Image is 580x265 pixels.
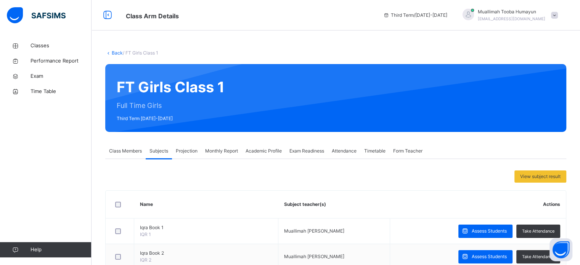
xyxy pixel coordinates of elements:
[284,254,344,259] span: Muallimah [PERSON_NAME]
[472,228,507,234] span: Assess Students
[140,257,151,263] span: IQR 2
[478,8,545,15] span: Muallimah Tooba Humayun
[176,148,198,154] span: Projection
[7,7,66,23] img: safsims
[205,148,238,154] span: Monthly Report
[393,148,423,154] span: Form Teacher
[478,16,545,21] span: [EMAIL_ADDRESS][DOMAIN_NAME]
[126,12,179,20] span: Class Arm Details
[520,173,561,180] span: View subject result
[31,57,92,65] span: Performance Report
[109,148,142,154] span: Class Members
[140,250,272,257] span: Iqra Book 2
[549,238,572,261] button: Open asap
[31,42,92,50] span: Classes
[123,50,158,56] span: / FT Girls Class 1
[278,191,390,218] th: Subject teacher(s)
[383,12,447,19] span: session/term information
[332,148,357,154] span: Attendance
[289,148,324,154] span: Exam Readiness
[246,148,282,154] span: Academic Profile
[472,253,507,260] span: Assess Students
[140,231,151,237] span: IQR 1
[522,254,554,260] span: Take Attendance
[31,72,92,80] span: Exam
[522,228,554,234] span: Take Attendance
[31,246,91,254] span: Help
[134,191,278,218] th: Name
[112,50,123,56] a: Back
[364,148,386,154] span: Timetable
[390,191,566,218] th: Actions
[140,224,272,231] span: Iqra Book 1
[455,8,562,22] div: Muallimah ToobaHumayun
[31,88,92,95] span: Time Table
[284,228,344,234] span: Muallimah [PERSON_NAME]
[149,148,168,154] span: Subjects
